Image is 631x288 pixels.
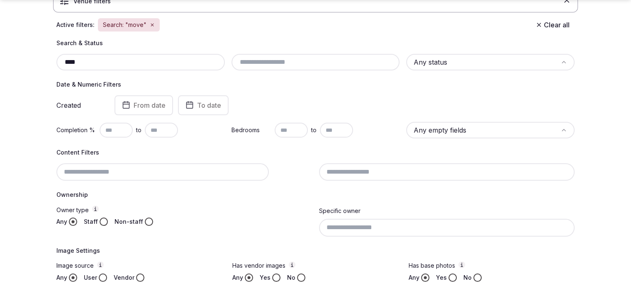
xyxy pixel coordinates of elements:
label: Staff [84,218,98,226]
span: to [311,126,317,134]
button: Owner type [92,206,99,212]
label: User [84,273,97,282]
button: Has vendor images [289,261,295,268]
label: Owner type [56,206,312,214]
h4: Date & Numeric Filters [56,80,575,89]
h4: Image Settings [56,247,575,255]
h4: Search & Status [56,39,575,47]
label: Created [56,102,103,109]
button: Image source [97,261,104,268]
label: Has vendor images [232,261,398,270]
span: Active filters: [56,21,95,29]
label: Any [232,273,243,282]
label: Has base photos [409,261,575,270]
label: Any [409,273,419,282]
label: Bedrooms [231,126,271,134]
span: To date [197,101,221,109]
label: No [287,273,295,282]
button: Has base photos [458,261,465,268]
label: Completion % [56,126,96,134]
label: No [463,273,472,282]
label: Vendor [114,273,134,282]
span: Search: "move" [103,21,146,29]
span: From date [134,101,166,109]
label: Yes [436,273,447,282]
label: Image source [56,261,222,270]
button: From date [115,95,173,115]
h4: Ownership [56,191,575,199]
h4: Content Filters [56,148,575,157]
label: Any [56,218,67,226]
label: Specific owner [319,207,361,214]
label: Yes [260,273,270,282]
button: Clear all [531,17,575,32]
label: Any [56,273,67,282]
span: to [136,126,141,134]
label: Non-staff [115,218,143,226]
button: To date [178,95,229,115]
